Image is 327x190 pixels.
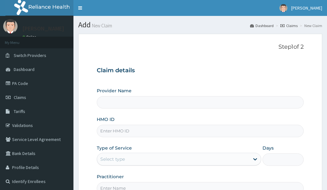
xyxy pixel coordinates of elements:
[250,23,274,28] a: Dashboard
[298,23,322,28] li: New Claim
[3,19,18,33] img: User Image
[97,88,132,94] label: Provider Name
[14,67,34,72] span: Dashboard
[97,116,115,123] label: HMO ID
[78,21,322,29] h1: Add
[279,4,287,12] img: User Image
[97,67,304,74] h3: Claim details
[262,145,274,151] label: Days
[97,44,304,51] p: Step 1 of 2
[14,95,26,100] span: Claims
[14,109,25,114] span: Tariffs
[100,156,125,162] div: Select type
[14,53,46,58] span: Switch Providers
[280,23,298,28] a: Claims
[97,145,132,151] label: Type of Service
[291,5,322,11] span: [PERSON_NAME]
[97,173,124,180] label: Practitioner
[22,35,38,39] a: Online
[22,26,64,32] p: [PERSON_NAME]
[91,23,112,28] small: New Claim
[97,125,304,137] input: Enter HMO ID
